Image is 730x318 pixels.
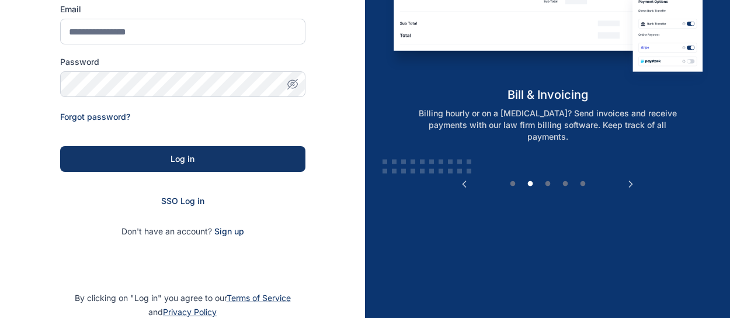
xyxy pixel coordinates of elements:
div: Log in [79,153,287,165]
p: Billing hourly or on a [MEDICAL_DATA]? Send invoices and receive payments with our law firm billi... [398,108,697,143]
p: Don't have an account? [60,226,305,237]
button: 3 [542,178,554,190]
button: 5 [577,178,589,190]
button: 4 [559,178,571,190]
button: 1 [507,178,519,190]
a: SSO Log in [161,196,204,206]
span: and [148,307,217,317]
button: Previous [458,178,470,190]
label: Email [60,4,305,15]
h5: bill & invoicing [385,87,710,103]
a: Sign up [214,226,244,236]
button: Log in [60,146,305,172]
a: Privacy Policy [163,307,217,317]
span: Sign up [214,226,244,237]
label: Password [60,56,305,68]
a: Terms of Service [227,293,291,303]
button: Next [625,178,637,190]
button: 2 [524,178,536,190]
a: Forgot password? [60,112,130,122]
